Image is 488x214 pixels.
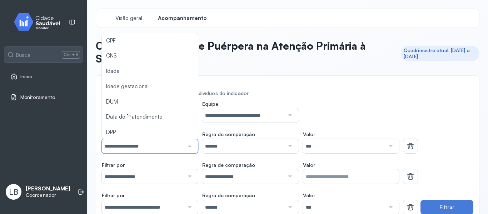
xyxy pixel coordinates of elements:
[62,51,80,58] span: Ctrl + K
[102,33,198,49] li: CPF
[10,94,77,101] a: Monitoramento
[20,94,55,100] span: Monitoramento
[303,131,315,138] span: Valor
[303,162,315,168] span: Valor
[102,94,198,110] li: DUM
[102,79,198,94] li: Idade gestacional
[16,52,30,58] span: Busca
[102,162,125,168] span: Filtrar por
[102,192,125,199] span: Filtrar por
[115,15,142,22] span: Visão geral
[202,131,255,138] span: Regra de comparação
[404,48,477,60] div: Quadrimestre atual: [DATE] a [DATE]
[102,64,198,79] li: Idade
[102,48,198,64] li: CNS
[202,192,255,199] span: Regra de comparação
[303,192,315,199] span: Valor
[8,11,72,33] img: monitor.svg
[96,39,395,65] p: Cuidado à Gestante e Puérpera na Atenção Primária à Saúde (APS)
[202,162,255,168] span: Regra de comparação
[102,109,198,125] li: Data do 1º atendimento
[26,192,70,198] p: Coordenador
[102,125,198,140] li: DPP
[20,74,33,80] span: Início
[202,101,218,107] span: Equipe
[26,185,70,192] p: [PERSON_NAME]
[9,187,18,196] span: LB
[10,73,77,80] a: Início
[158,15,207,22] span: Acompanhamento
[102,90,473,96] div: Visualize e acompanhe a evolução dos indivíduos do indicador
